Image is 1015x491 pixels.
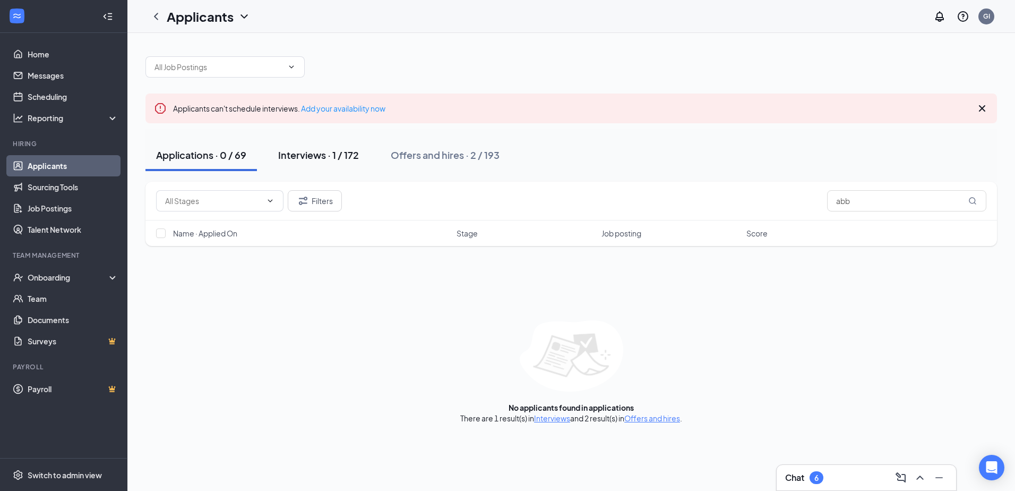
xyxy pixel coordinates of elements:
[165,195,262,207] input: All Stages
[457,228,478,239] span: Stage
[28,470,102,480] div: Switch to admin view
[13,139,116,148] div: Hiring
[102,11,113,22] svg: Collapse
[28,219,118,240] a: Talent Network
[460,413,682,424] div: There are 1 result(s) in and 2 result(s) in .
[28,176,118,198] a: Sourcing Tools
[911,469,928,486] button: ChevronUp
[933,10,946,23] svg: Notifications
[785,472,804,484] h3: Chat
[167,7,234,26] h1: Applicants
[13,251,116,260] div: Team Management
[520,320,623,392] img: empty-state
[814,473,819,482] div: 6
[28,86,118,107] a: Scheduling
[13,113,23,123] svg: Analysis
[28,378,118,400] a: PayrollCrown
[957,10,969,23] svg: QuestionInfo
[154,61,283,73] input: All Job Postings
[933,471,945,484] svg: Minimize
[150,10,162,23] svg: ChevronLeft
[13,362,116,371] div: Payroll
[28,113,119,123] div: Reporting
[601,228,641,239] span: Job posting
[892,469,909,486] button: ComposeMessage
[979,455,1004,480] div: Open Intercom Messenger
[28,44,118,65] a: Home
[154,102,167,115] svg: Error
[238,10,251,23] svg: ChevronDown
[509,402,634,413] div: No applicants found in applications
[278,148,359,162] div: Interviews · 1 / 172
[13,272,23,283] svg: UserCheck
[301,104,385,113] a: Add your availability now
[983,12,990,21] div: GI
[28,198,118,219] a: Job Postings
[894,471,907,484] svg: ComposeMessage
[266,197,274,205] svg: ChevronDown
[534,413,570,423] a: Interviews
[287,63,296,71] svg: ChevronDown
[28,272,109,283] div: Onboarding
[914,471,926,484] svg: ChevronUp
[28,155,118,176] a: Applicants
[173,228,237,239] span: Name · Applied On
[28,65,118,86] a: Messages
[156,148,246,162] div: Applications · 0 / 69
[968,197,977,205] svg: MagnifyingGlass
[624,413,680,423] a: Offers and hires
[391,148,500,162] div: Offers and hires · 2 / 193
[827,190,986,211] input: Search in applications
[28,309,118,331] a: Documents
[13,470,23,480] svg: Settings
[28,288,118,309] a: Team
[931,469,948,486] button: Minimize
[173,104,385,113] span: Applicants can't schedule interviews.
[28,331,118,352] a: SurveysCrown
[746,228,768,239] span: Score
[288,190,342,211] button: Filter Filters
[297,194,309,207] svg: Filter
[12,11,22,21] svg: WorkstreamLogo
[976,102,988,115] svg: Cross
